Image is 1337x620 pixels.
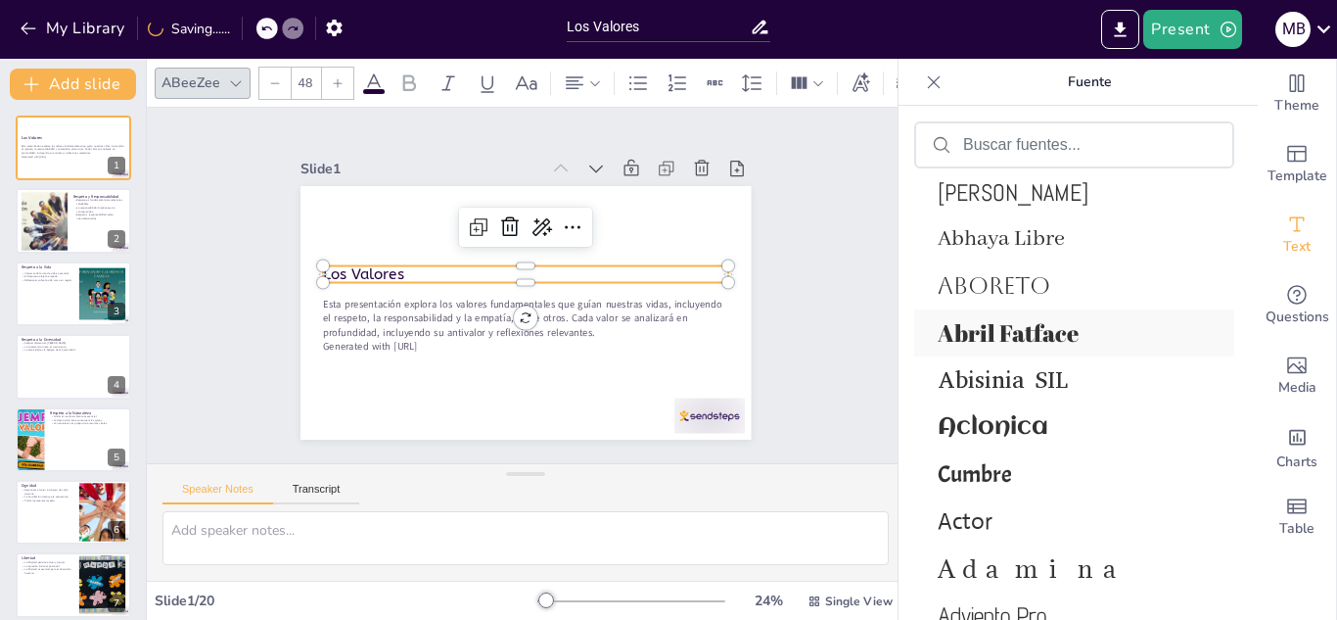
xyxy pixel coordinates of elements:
p: Respeto es fundamental para relaciones saludables. [73,198,125,205]
font: Fuente [1068,72,1112,91]
p: Respeto a la Vida [22,264,73,270]
p: Dignidad [22,483,73,489]
p: Los Valores [22,135,125,141]
div: 7 [108,595,125,612]
font: Cumbre [938,459,1012,489]
div: 24 % [745,592,792,610]
p: Libertad [22,555,73,561]
div: Slide 1 / 20 [155,592,537,610]
span: Abhaya Libre [938,225,1203,253]
button: Speaker Notes [162,483,273,504]
div: Add ready made slides [1258,129,1336,200]
p: Cuidar el medio ambiente es esencial. [50,414,125,418]
div: Add a table [1258,482,1336,552]
p: Reflexionar sobre la vida como un regalo. [22,278,73,282]
span: Aboreto [938,272,1203,300]
p: Respeto y Responsabilidad [73,193,125,199]
p: La diversidad es la belleza de la humanidad. [22,349,125,353]
div: Get real-time input from your audience [1258,270,1336,341]
span: Theme [1274,95,1319,117]
button: Export to PowerPoint [1101,10,1139,49]
span: Cumbre [938,459,1203,489]
font: Adamina [938,552,1132,585]
div: 7 [16,552,131,617]
div: M B [1275,12,1311,47]
div: 3 [108,303,125,320]
span: Abel [938,177,1203,208]
div: Add text boxes [1258,200,1336,270]
div: Change the overall theme [1258,59,1336,129]
button: Transcript [273,483,360,504]
p: La libertad es esencial para el desarrollo humano. [22,568,73,575]
div: 3 [16,262,131,326]
span: Questions [1266,307,1329,328]
div: 2 [16,188,131,253]
font: Abhaya Libre [938,225,1065,253]
div: 4 [16,334,131,399]
span: Charts [1276,452,1317,473]
div: Column Count [785,68,829,99]
p: Valorar cada forma de vida es esencial. [22,271,73,275]
div: Add images, graphics, shapes or video [1258,341,1336,411]
button: My Library [15,13,133,44]
span: Actor [938,506,1203,536]
div: 2 [108,230,125,248]
p: La responsabilidad implica asumir consecuencias. [73,206,125,213]
p: La libertad permite actuar y pensar. [22,561,73,565]
div: 5 [108,449,125,466]
input: Insert title [567,13,750,41]
p: Generated with [URL] [22,155,125,159]
div: Text effects [846,68,875,99]
span: Abisinia SIL [938,364,1203,396]
div: Slide 1 [481,28,636,233]
font: Aclonica [938,414,1048,440]
div: 4 [108,376,125,394]
span: Adamina [938,552,1203,585]
p: La opresión limita el potencial. [22,564,73,568]
div: 6 [108,521,125,539]
div: Border settings [892,68,913,99]
span: Template [1268,166,1327,187]
font: Actor [938,506,992,536]
div: 6 [16,480,131,545]
button: M B [1275,10,1311,49]
div: 1 [108,157,125,174]
font: Abisinia SIL [938,364,1068,396]
p: La destrucción tiene consecuencias graves. [50,418,125,422]
p: Aceptar diferencias [PERSON_NAME]. [22,342,125,346]
span: Media [1278,377,1316,399]
p: El desprecio aleja la empatía. [22,275,73,279]
p: Todos merecemos respeto. [22,499,73,502]
p: Respeto a la Diversidad [22,337,125,343]
font: Aboreto [938,272,1050,300]
p: Respeto y responsabilidad están interrelacionados. [73,213,125,219]
p: La intolerancia limita el crecimiento. [22,345,125,349]
p: La naturaleza nos proporciona recursos vitales. [50,421,125,425]
font: [PERSON_NAME] [938,177,1088,208]
span: Single View [825,594,893,609]
div: 1 [16,116,131,180]
span: Text [1283,236,1311,258]
button: Add slide [10,69,136,100]
div: Saving...... [148,20,230,38]
p: Respeto a la Naturaleza [50,409,125,415]
font: Abril Fatface [938,317,1079,349]
input: Buscar fuentes... [963,136,1217,154]
button: Present [1143,10,1241,49]
span: Abril Fatface [938,317,1203,349]
span: Table [1279,518,1314,540]
p: Reconocer el valor intrínseco de cada persona. [22,488,73,495]
p: Generated with [URL] [351,153,601,490]
div: ABeeZee [158,70,224,96]
div: Add charts and graphs [1258,411,1336,482]
span: Aclonica [938,414,1203,441]
div: 5 [16,407,131,472]
p: Esta presentación explora los valores fundamentales que guían nuestras vidas, incluyendo el respe... [22,144,125,155]
p: La humillación destruye la autoestima. [22,496,73,500]
p: Los Valores [407,109,663,450]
